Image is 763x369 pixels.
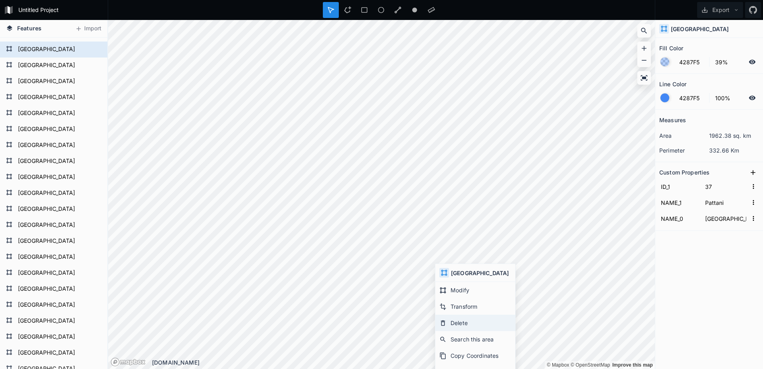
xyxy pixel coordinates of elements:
[709,131,759,140] dd: 1962.38 sq. km
[659,166,710,179] h2: Custom Properties
[451,269,509,277] h4: [GEOGRAPHIC_DATA]
[435,298,515,315] div: Transform
[659,42,683,54] h2: Fill Color
[704,181,748,192] input: Empty
[659,78,686,90] h2: Line Color
[659,131,709,140] dt: area
[435,331,515,347] div: Search this area
[671,25,729,33] h4: [GEOGRAPHIC_DATA]
[704,212,748,224] input: Empty
[659,212,700,224] input: Name
[612,362,653,368] a: Map feedback
[571,362,610,368] a: OpenStreetMap
[659,196,700,208] input: Name
[435,315,515,331] div: Delete
[152,358,655,367] div: [DOMAIN_NAME]
[659,114,686,126] h2: Measures
[659,146,709,155] dt: perimeter
[659,181,700,192] input: Name
[71,22,105,35] button: Import
[435,347,515,364] div: Copy Coordinates
[435,282,515,298] div: Modify
[697,2,743,18] button: Export
[704,196,748,208] input: Empty
[17,24,42,32] span: Features
[547,362,569,368] a: Mapbox
[111,357,146,367] a: Mapbox logo
[709,146,759,155] dd: 332.66 Km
